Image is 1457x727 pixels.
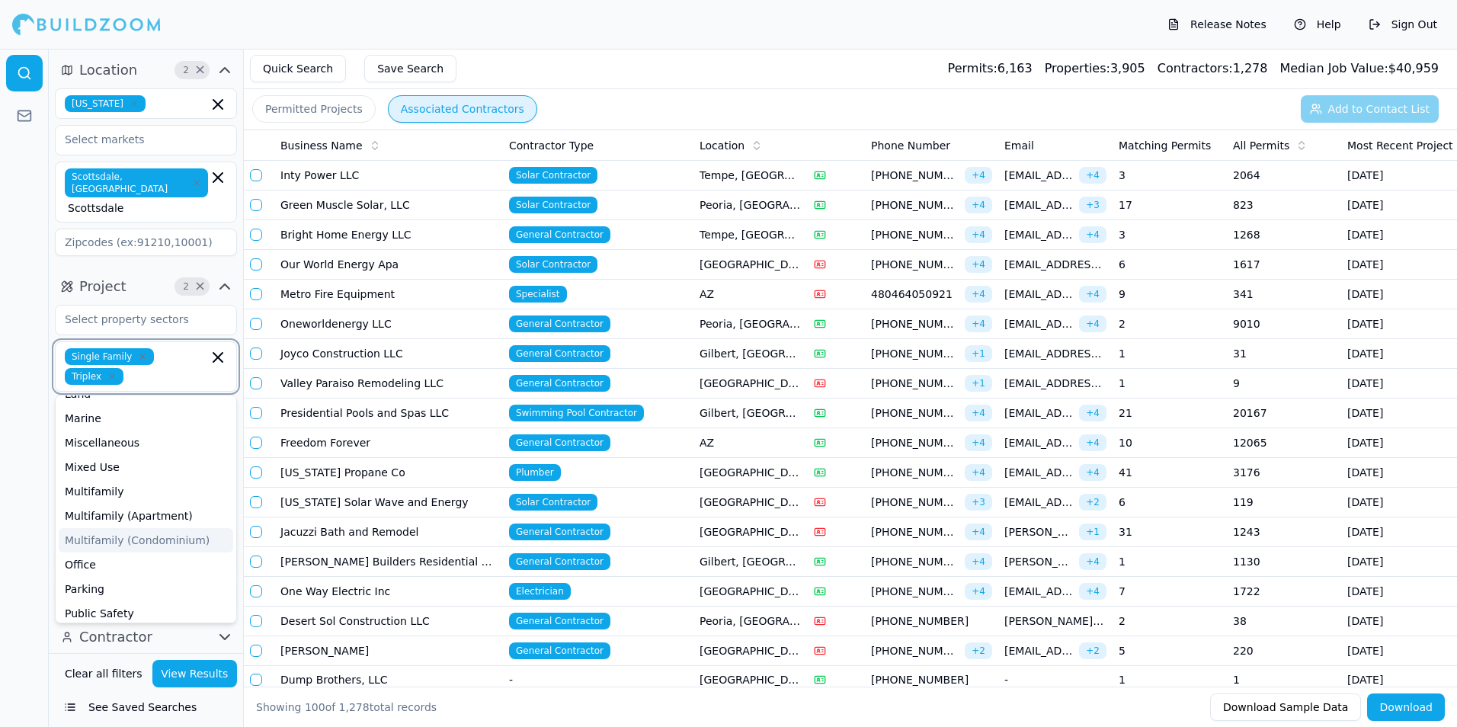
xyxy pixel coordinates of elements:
td: [GEOGRAPHIC_DATA], [GEOGRAPHIC_DATA] [693,369,808,399]
input: Zipcodes (ex:91210,10001) [55,229,237,256]
span: All Permits [1233,138,1289,153]
td: [PERSON_NAME] [274,636,503,666]
span: [PHONE_NUMBER] [871,554,959,569]
td: [GEOGRAPHIC_DATA], [GEOGRAPHIC_DATA] [693,458,808,488]
td: 12065 [1227,428,1341,458]
div: Public Safety [59,601,233,626]
span: [EMAIL_ADDRESS][DOMAIN_NAME] [1004,495,1073,510]
span: + 4 [965,583,992,600]
button: Quick Search [250,55,346,82]
span: [EMAIL_ADDRESS][DOMAIN_NAME] [1004,584,1073,599]
span: + 4 [965,226,992,243]
span: Plumber [509,464,561,481]
span: [PHONE_NUMBER] [871,435,959,450]
td: 9 [1113,280,1227,309]
td: 2064 [1227,161,1341,191]
span: + 4 [1079,315,1106,332]
span: + 4 [1079,167,1106,184]
span: Clear Location filters [194,66,206,74]
span: General Contractor [509,345,610,362]
td: Peoria, [GEOGRAPHIC_DATA] [693,607,808,636]
span: + 4 [1079,553,1106,570]
td: 3 [1113,161,1227,191]
td: Gilbert, [GEOGRAPHIC_DATA] [693,399,808,428]
span: + 4 [965,256,992,273]
span: General Contractor [509,434,610,451]
td: 119 [1227,488,1341,517]
td: 823 [1227,191,1341,220]
span: [EMAIL_ADDRESS][DOMAIN_NAME] [1004,287,1073,302]
span: Business Name [280,138,363,153]
td: 20167 [1227,399,1341,428]
span: General Contractor [509,375,610,392]
span: [EMAIL_ADDRESS][DOMAIN_NAME] [1004,465,1073,480]
span: [EMAIL_ADDRESS][DOMAIN_NAME] [1004,197,1073,213]
span: Solar Contractor [509,494,597,511]
td: - [503,666,693,694]
span: + 3 [965,494,992,511]
td: [US_STATE] Propane Co [274,458,503,488]
span: Median Job Value: [1279,61,1388,75]
div: Office [59,552,233,577]
td: Green Muscle Solar, LLC [274,191,503,220]
button: Release Notes [1160,12,1274,37]
span: Location [700,138,745,153]
td: 1722 [1227,577,1341,607]
td: [PERSON_NAME] Builders Residential Construction LLC [274,547,503,577]
td: 10 [1113,428,1227,458]
input: Select property sectors [56,306,217,333]
button: Location2Clear Location filters [55,58,237,82]
div: Suggestions [55,395,237,623]
div: Multifamily (Apartment) [59,504,233,528]
td: 220 [1227,636,1341,666]
td: Bright Home Energy LLC [274,220,503,250]
span: Scottsdale, [GEOGRAPHIC_DATA] [65,168,208,197]
span: [EMAIL_ADDRESS][DOMAIN_NAME] [1004,346,1106,361]
span: + 4 [965,524,992,540]
span: [EMAIL_ADDRESS][DOMAIN_NAME] [1004,435,1073,450]
span: + 4 [965,315,992,332]
td: Our World Energy Apa [274,250,503,280]
span: General Contractor [509,315,610,332]
td: Joyco Construction LLC [274,339,503,369]
span: Contractor [79,626,152,648]
td: 7 [1113,577,1227,607]
span: + 4 [965,197,992,213]
td: 1 [1113,339,1227,369]
div: Marine [59,406,233,431]
td: 1 [1227,666,1341,694]
td: 1268 [1227,220,1341,250]
button: Clear all filters [61,660,146,687]
div: 3,905 [1045,59,1145,78]
td: [GEOGRAPHIC_DATA], [GEOGRAPHIC_DATA] [693,250,808,280]
td: 1130 [1227,547,1341,577]
button: Save Search [364,55,456,82]
span: Email [1004,138,1034,153]
span: Solar Contractor [509,256,597,273]
td: Peoria, [GEOGRAPHIC_DATA] [693,309,808,339]
span: + 2 [1079,494,1106,511]
td: AZ [693,280,808,309]
span: Specialist [509,286,567,303]
span: Contractors: [1158,61,1233,75]
span: + 4 [965,553,992,570]
span: Permits: [948,61,997,75]
span: + 4 [965,167,992,184]
span: + 4 [1079,286,1106,303]
span: Location [79,59,137,81]
span: General Contractor [509,642,610,659]
span: [PHONE_NUMBER] [871,197,959,213]
button: See Saved Searches [55,693,237,721]
div: Showing of total records [256,700,437,715]
span: [PHONE_NUMBER] [871,316,959,331]
span: Solar Contractor [509,167,597,184]
span: 480464050921 [871,287,959,302]
span: + 2 [1079,642,1106,659]
span: General Contractor [509,553,610,570]
td: Presidential Pools and Spas LLC [274,399,503,428]
span: Triplex [65,368,123,385]
span: Contractor Type [509,138,594,153]
span: + 4 [965,464,992,481]
span: [EMAIL_ADDRESS][DOMAIN_NAME] [1004,643,1073,658]
span: General Contractor [509,613,610,629]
